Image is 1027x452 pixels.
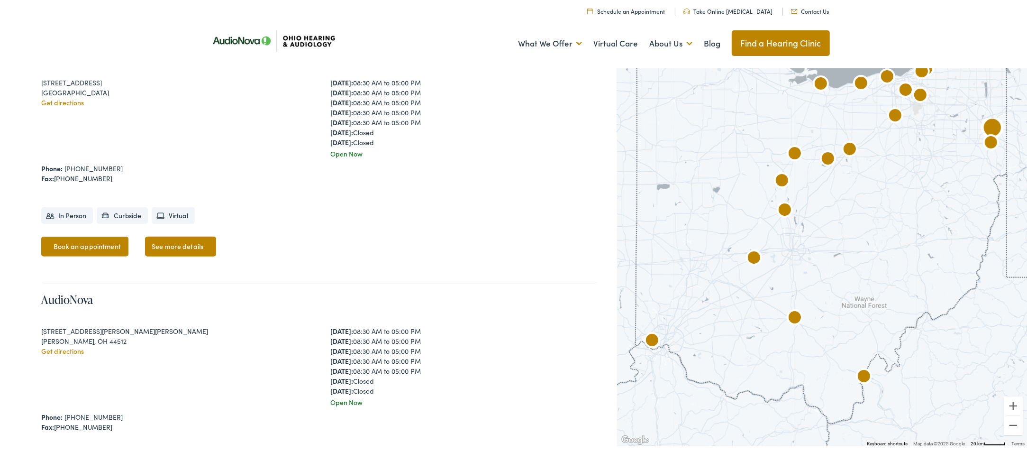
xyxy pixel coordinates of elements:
a: Blog [704,25,720,60]
div: AudioNova [767,165,797,195]
li: Virtual [152,206,195,222]
a: Take Online [MEDICAL_DATA] [683,6,773,14]
span: Map data ©2025 Google [913,440,965,445]
strong: [DATE]: [330,76,353,86]
strong: [DATE]: [330,116,353,126]
div: Ohio Hearing & Audiology by AudioNova [780,138,810,168]
a: [PHONE_NUMBER] [64,411,123,420]
strong: Phone: [41,411,63,420]
img: Google [619,433,651,445]
strong: [DATE]: [330,365,353,374]
div: AudioNova [770,194,800,225]
div: Ohio Hearing &#038; Audiology &#8211; Amherst [846,68,876,98]
button: Map scale: 20 km per 42 pixels [968,438,1009,445]
strong: [DATE]: [330,86,353,96]
a: Find a Hearing Clinic [732,29,830,55]
div: [STREET_ADDRESS] [41,76,308,86]
div: Open Now [330,396,597,406]
strong: Phone: [41,162,63,172]
div: [PHONE_NUMBER] [41,421,597,431]
strong: [DATE]: [330,325,353,334]
div: AudioNova [905,80,936,110]
img: Mail icon representing email contact with Ohio Hearing in Cincinnati, OH [791,8,798,12]
div: [STREET_ADDRESS][PERSON_NAME][PERSON_NAME] [41,325,308,335]
a: Book an appointment [41,235,128,255]
li: Curbside [97,206,148,222]
div: 08:30 AM to 05:00 PM 08:30 AM to 05:00 PM 08:30 AM to 05:00 PM 08:30 AM to 05:00 PM 08:30 AM to 0... [330,325,597,395]
div: AudioNova [891,74,921,105]
strong: [DATE]: [330,136,353,146]
div: AudioNova [739,242,769,273]
a: About Us [649,25,692,60]
div: [GEOGRAPHIC_DATA] [41,86,308,96]
strong: [DATE]: [330,345,353,354]
div: AudioNova [806,68,836,99]
a: Open this area in Google Maps (opens a new window) [619,433,651,445]
a: Contact Us [791,6,829,14]
div: 08:30 AM to 05:00 PM 08:30 AM to 05:00 PM 08:30 AM to 05:00 PM 08:30 AM to 05:00 PM 08:30 AM to 0... [330,76,597,146]
button: Zoom in [1004,395,1023,414]
div: [PERSON_NAME], OH 44512 [41,335,308,345]
a: Get directions [41,345,84,354]
strong: [DATE]: [330,126,353,136]
div: AudioNova [976,127,1006,157]
img: Headphones icone to schedule online hearing test in Cincinnati, OH [683,7,690,13]
button: Keyboard shortcuts [867,439,908,446]
span: 20 km [971,440,984,445]
button: Zoom out [1004,415,1023,434]
div: AudioNova [977,113,1008,143]
strong: Fax: [41,172,54,182]
a: What We Offer [518,25,582,60]
a: [PHONE_NUMBER] [64,162,123,172]
div: Open Now [330,148,597,157]
a: Schedule an Appointment [587,6,665,14]
a: Terms (opens in new tab) [1011,440,1025,445]
div: AudioNova [813,143,843,174]
strong: Fax: [41,421,54,430]
div: AudioNova [780,302,810,332]
div: Ohio Hearing &#038; Audiology by AudioNova [835,134,865,164]
strong: [DATE]: [330,96,353,106]
a: Virtual Care [593,25,638,60]
div: [PHONE_NUMBER] [41,172,597,182]
div: AudioNova [907,56,937,86]
img: Calendar Icon to schedule a hearing appointment in Cincinnati, OH [587,7,593,13]
div: AudioNova [849,361,879,391]
strong: [DATE]: [330,375,353,384]
li: In Person [41,206,93,222]
div: AudioNova [872,61,902,92]
a: See more details [145,235,216,255]
a: AudioNova [41,290,93,306]
strong: [DATE]: [330,385,353,394]
div: AudioNova [880,100,910,130]
strong: [DATE]: [330,355,353,364]
div: AudioNova [637,325,667,355]
strong: [DATE]: [330,106,353,116]
strong: [DATE]: [330,335,353,344]
a: Get directions [41,96,84,106]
